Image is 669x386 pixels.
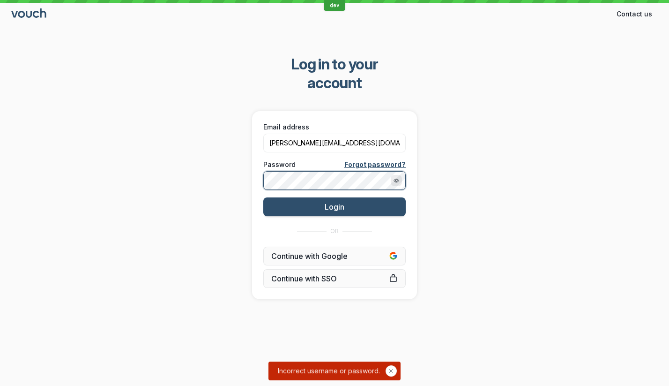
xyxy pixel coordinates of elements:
[271,251,398,261] span: Continue with Google
[325,202,344,212] span: Login
[263,247,406,265] button: Continue with Google
[271,274,398,283] span: Continue with SSO
[611,7,658,22] button: Contact us
[263,269,406,288] a: Continue with SSO
[263,197,406,216] button: Login
[11,10,48,18] a: Go to sign in
[386,365,397,377] button: Hide notification
[344,160,406,169] a: Forgot password?
[263,122,309,132] span: Email address
[263,160,296,169] span: Password
[617,9,652,19] span: Contact us
[276,366,386,376] span: Incorrect username or password.
[265,55,405,92] span: Log in to your account
[391,175,402,186] button: Show password
[330,227,339,235] span: OR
